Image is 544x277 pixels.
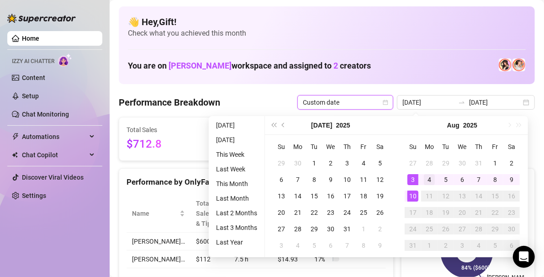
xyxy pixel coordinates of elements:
img: Chat Copilot [12,152,18,158]
td: 2025-08-16 [503,188,520,204]
div: 3 [276,240,287,251]
div: 19 [440,207,451,218]
td: 2025-07-30 [322,221,339,237]
div: Performance by OnlyFans Creator [127,176,386,188]
td: 2025-08-29 [487,221,503,237]
div: 1 [358,224,369,234]
div: 24 [407,224,418,234]
div: 11 [358,174,369,185]
td: 2025-08-09 [372,237,388,254]
td: 2025-07-02 [322,155,339,171]
th: Mo [290,138,306,155]
td: 2025-08-24 [405,221,421,237]
div: 29 [440,158,451,169]
td: 2025-08-01 [355,221,372,237]
div: 7 [473,174,484,185]
td: 2025-07-21 [290,204,306,221]
th: Tu [306,138,322,155]
div: 8 [358,240,369,251]
td: 2025-08-04 [290,237,306,254]
td: 2025-07-31 [470,155,487,171]
div: 2 [375,224,386,234]
li: Last Month [212,193,261,204]
button: Choose a month [447,116,459,134]
div: 8 [490,174,501,185]
td: 2025-07-04 [355,155,372,171]
div: 2 [506,158,517,169]
td: 2025-08-07 [470,171,487,188]
th: Name [127,195,190,233]
div: 6 [276,174,287,185]
td: 2025-08-14 [470,188,487,204]
td: 2025-07-14 [290,188,306,204]
div: 12 [375,174,386,185]
a: Chat Monitoring [22,111,69,118]
th: Tu [438,138,454,155]
td: 2025-08-25 [421,221,438,237]
div: 24 [342,207,353,218]
td: 2025-07-08 [306,171,322,188]
td: 2025-08-15 [487,188,503,204]
div: 31 [342,224,353,234]
div: Open Intercom Messenger [513,246,535,268]
span: 17 % [314,254,329,264]
div: 26 [440,224,451,234]
td: 2025-08-19 [438,204,454,221]
div: 9 [506,174,517,185]
img: Holly [499,59,512,71]
td: 2025-08-06 [322,237,339,254]
td: 2025-08-10 [405,188,421,204]
td: 2025-09-01 [421,237,438,254]
td: 2025-07-25 [355,204,372,221]
span: calendar [383,100,388,105]
button: Last year (Control + left) [269,116,279,134]
div: 25 [358,207,369,218]
td: 2025-07-31 [339,221,355,237]
div: 15 [490,191,501,202]
a: Discover Viral Videos [22,174,84,181]
div: 28 [292,224,303,234]
div: 4 [292,240,303,251]
td: 2025-08-01 [487,155,503,171]
div: 17 [342,191,353,202]
div: 16 [506,191,517,202]
td: 2025-08-09 [503,171,520,188]
th: We [322,138,339,155]
button: Choose a year [463,116,477,134]
div: 9 [375,240,386,251]
div: 28 [424,158,435,169]
div: 8 [309,174,320,185]
td: 2025-07-20 [273,204,290,221]
button: Choose a year [336,116,350,134]
div: 27 [276,224,287,234]
div: 6 [457,174,468,185]
span: Check what you achieved this month [128,28,526,38]
li: This Month [212,178,261,189]
td: 2025-07-30 [454,155,470,171]
li: [DATE] [212,134,261,145]
div: 27 [407,158,418,169]
th: Sa [372,138,388,155]
div: 22 [309,207,320,218]
th: Th [470,138,487,155]
td: 2025-07-27 [273,221,290,237]
td: 2025-07-19 [372,188,388,204]
td: [PERSON_NAME]… [127,250,190,268]
input: Start date [402,97,454,107]
th: Total Sales & Tips [190,195,229,233]
td: 2025-08-03 [405,171,421,188]
button: Choose a month [311,116,332,134]
div: 12 [440,191,451,202]
div: 19 [375,191,386,202]
a: Content [22,74,45,81]
li: Last 2 Months [212,208,261,218]
img: 𝖍𝖔𝖑𝖑𝖞 [512,59,525,71]
th: Su [405,138,421,155]
li: Last 3 Months [212,222,261,233]
span: $712.8 [127,136,210,153]
td: 2025-07-03 [339,155,355,171]
td: 2025-08-20 [454,204,470,221]
span: Total Sales & Tips [196,198,216,229]
li: Last Week [212,164,261,175]
div: 7 [342,240,353,251]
